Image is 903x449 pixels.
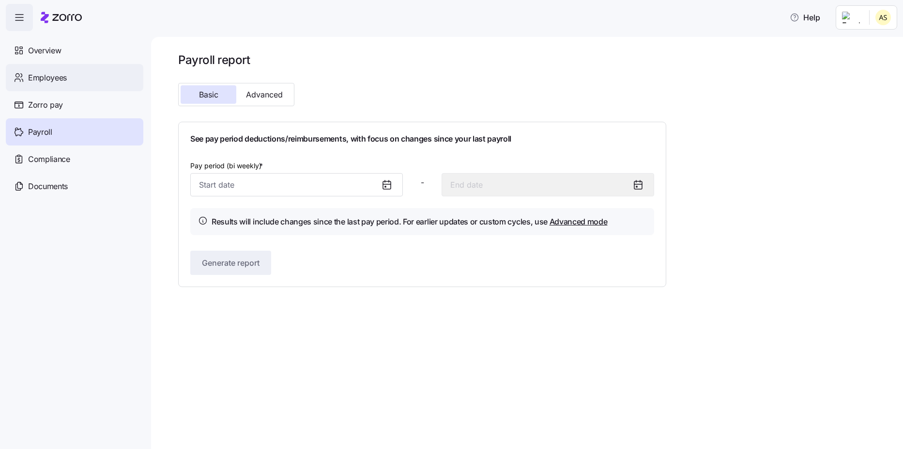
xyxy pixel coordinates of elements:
input: Start date [190,173,403,196]
span: Documents [28,180,68,192]
span: Compliance [28,153,70,165]
button: Generate report [190,251,271,275]
input: End date [442,173,654,196]
a: Advanced mode [550,217,608,226]
a: Overview [6,37,143,64]
img: Employer logo [842,12,861,23]
h1: See pay period deductions/reimbursements, with focus on changes since your last payroll [190,134,654,144]
span: Help [790,12,820,23]
span: Employees [28,72,67,84]
a: Compliance [6,145,143,173]
a: Employees [6,64,143,91]
img: 25966653fc60c1c706604e5d62ac2791 [875,10,891,25]
h4: Results will include changes since the last pay period. For earlier updates or custom cycles, use [212,216,608,228]
span: - [421,176,424,189]
span: Zorro pay [28,99,63,111]
span: Generate report [202,257,260,269]
a: Documents [6,173,143,200]
span: Overview [28,45,61,57]
a: Payroll [6,118,143,145]
a: Zorro pay [6,91,143,118]
label: Pay period (bi weekly) [190,160,265,171]
h1: Payroll report [178,52,666,67]
span: Basic [199,91,218,98]
button: Help [782,8,828,27]
span: Payroll [28,126,52,138]
span: Advanced [246,91,283,98]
